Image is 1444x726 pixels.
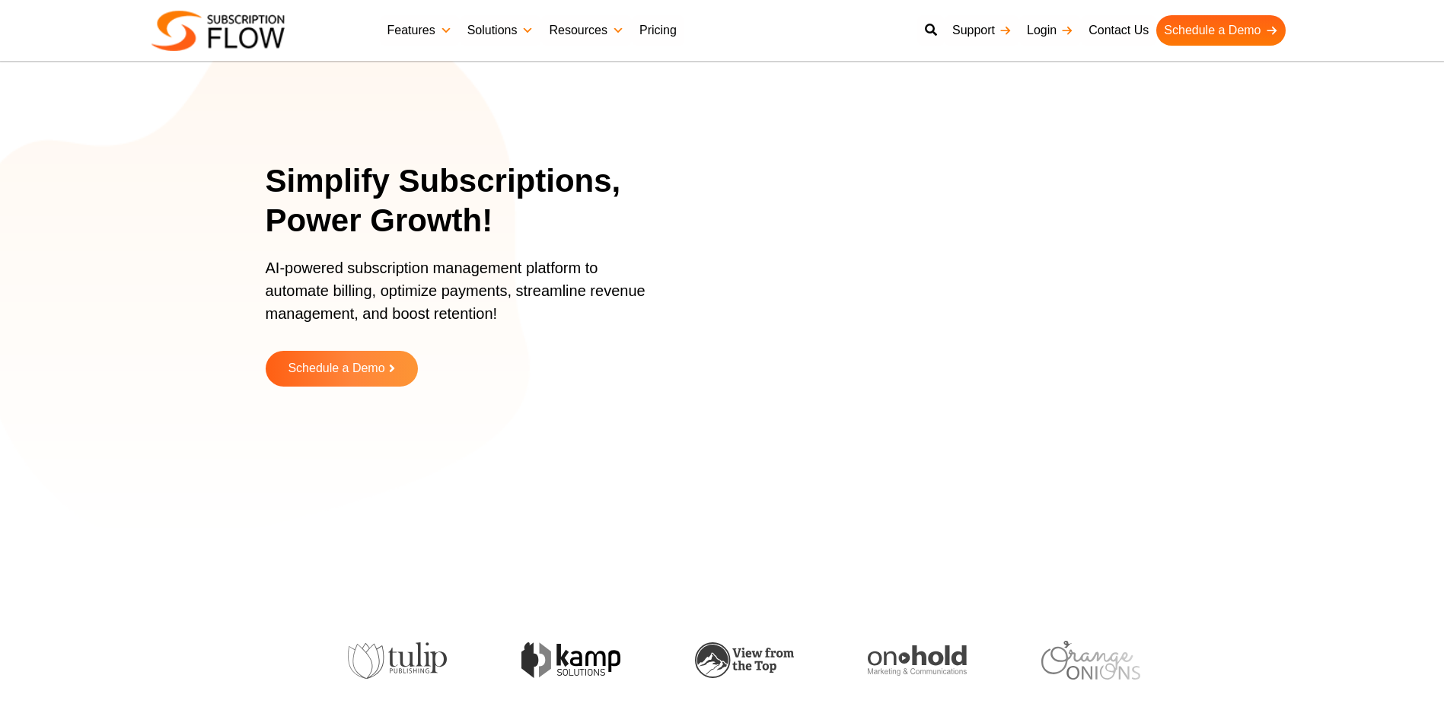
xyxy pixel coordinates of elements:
a: Login [1019,15,1081,46]
img: view-from-the-top [693,642,792,678]
a: Features [380,15,460,46]
img: kamp-solution [521,642,620,678]
a: Support [945,15,1019,46]
a: Resources [541,15,631,46]
img: tulip-publishing [347,642,446,679]
a: Solutions [460,15,542,46]
p: AI-powered subscription management platform to automate billing, optimize payments, streamline re... [266,256,661,340]
img: Subscriptionflow [151,11,285,51]
a: Schedule a Demo [1156,15,1285,46]
a: Contact Us [1081,15,1156,46]
h1: Simplify Subscriptions, Power Growth! [266,161,681,241]
a: Pricing [632,15,684,46]
img: onhold-marketing [867,645,966,676]
img: orange-onions [1041,641,1140,680]
span: Schedule a Demo [288,362,384,375]
a: Schedule a Demo [266,351,418,387]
